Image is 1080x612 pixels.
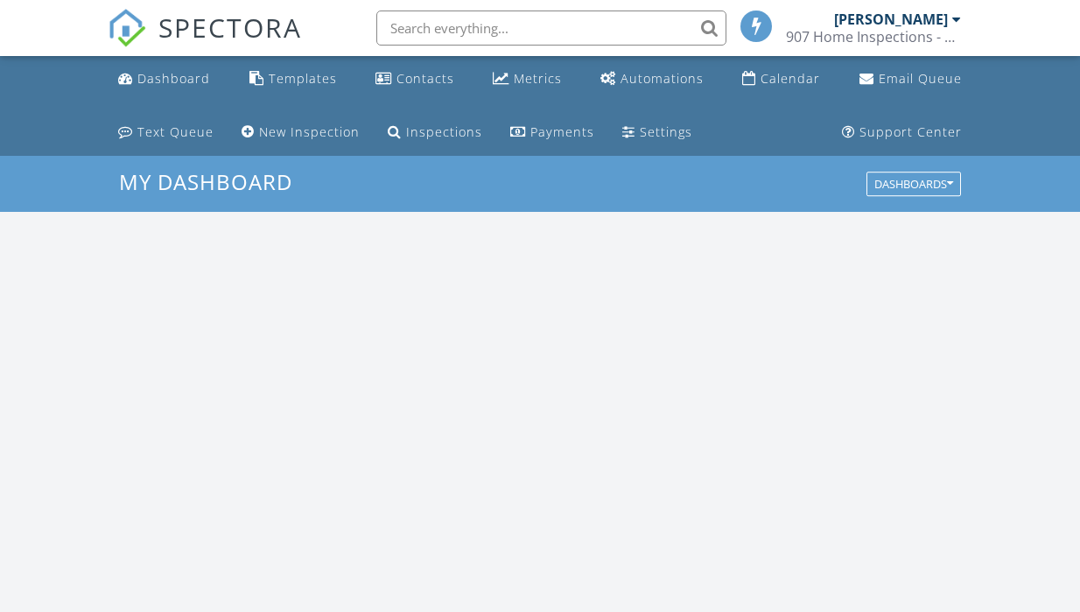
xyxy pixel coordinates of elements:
div: Settings [640,123,692,140]
a: Automations (Basic) [593,63,711,95]
a: Calendar [735,63,827,95]
div: Calendar [761,70,820,87]
a: New Inspection [235,116,367,149]
img: The Best Home Inspection Software - Spectora [108,9,146,47]
div: Text Queue [137,123,214,140]
button: Dashboards [866,172,961,197]
a: Payments [503,116,601,149]
a: Contacts [368,63,461,95]
span: SPECTORA [158,9,302,46]
span: My Dashboard [119,167,292,196]
a: Text Queue [111,116,221,149]
a: Inspections [381,116,489,149]
div: Metrics [514,70,562,87]
div: Dashboards [874,179,953,191]
div: 907 Home Inspections - Open Your Door with Peace of Mind [786,28,961,46]
a: Metrics [486,63,569,95]
a: SPECTORA [108,24,302,60]
div: Email Queue [879,70,962,87]
div: Payments [530,123,594,140]
a: Dashboard [111,63,217,95]
div: Inspections [406,123,482,140]
div: Automations [621,70,704,87]
div: Contacts [396,70,454,87]
input: Search everything... [376,11,726,46]
div: [PERSON_NAME] [834,11,948,28]
div: Support Center [859,123,962,140]
div: New Inspection [259,123,360,140]
a: Templates [242,63,344,95]
div: Dashboard [137,70,210,87]
a: Settings [615,116,699,149]
a: Support Center [835,116,969,149]
div: Templates [269,70,337,87]
a: Email Queue [852,63,969,95]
